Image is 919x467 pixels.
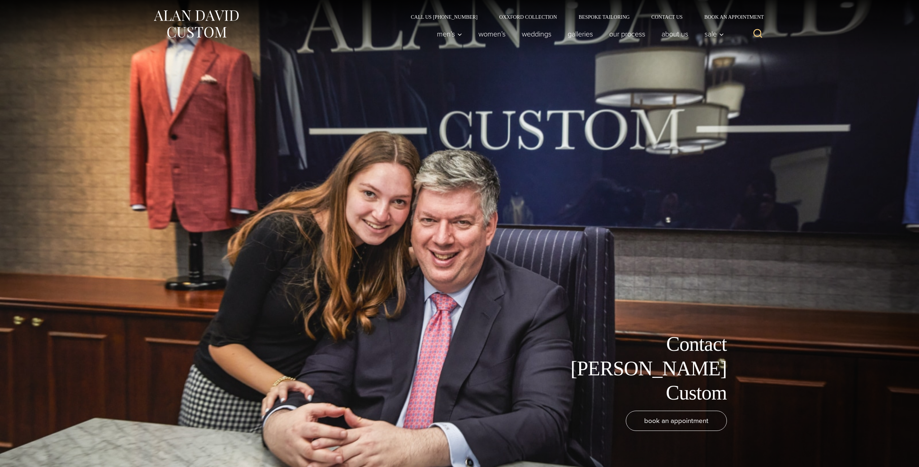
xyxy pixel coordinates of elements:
button: View Search Form [749,25,767,43]
a: Bespoke Tailoring [568,14,640,19]
a: Oxxford Collection [488,14,568,19]
img: Alan David Custom [153,8,239,40]
a: About Us [653,27,696,41]
a: Women’s [470,27,513,41]
a: Contact Us [641,14,694,19]
nav: Primary Navigation [429,27,728,41]
nav: Secondary Navigation [400,14,767,19]
a: Galleries [559,27,601,41]
a: book an appointment [626,411,727,431]
span: Men’s [437,30,462,38]
a: Call Us [PHONE_NUMBER] [400,14,489,19]
span: Sale [705,30,724,38]
span: book an appointment [644,415,708,426]
a: weddings [513,27,559,41]
a: Book an Appointment [693,14,766,19]
a: Our Process [601,27,653,41]
h1: Contact [PERSON_NAME] Custom [564,332,727,405]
